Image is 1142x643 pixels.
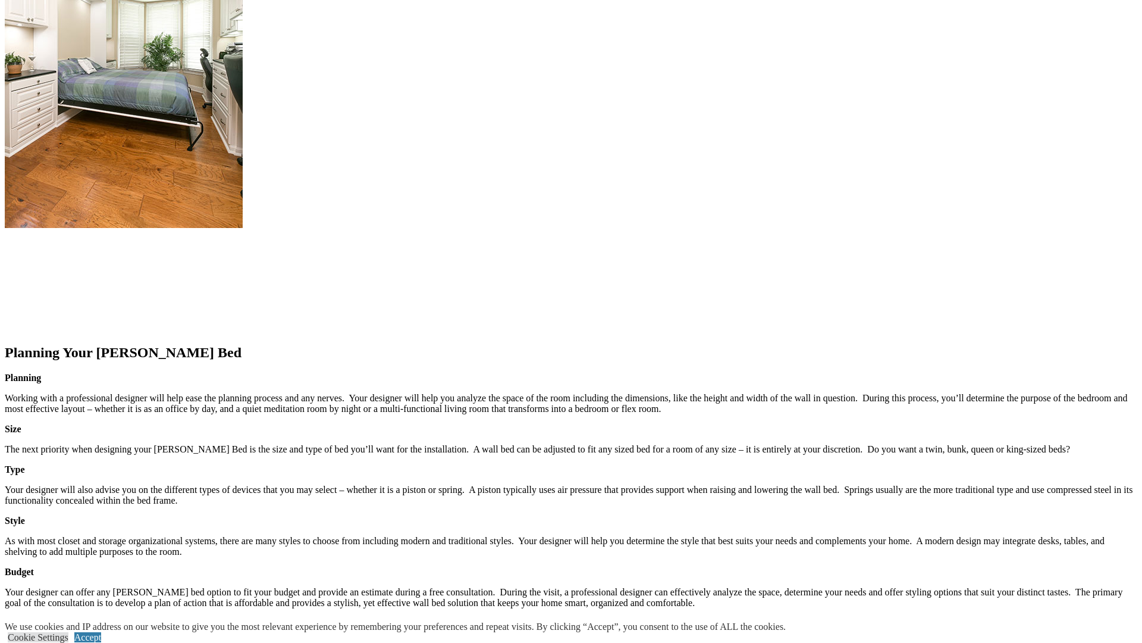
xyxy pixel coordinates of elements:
p: Working with a professional designer will help ease the planning process and any nerves. Your des... [5,393,1137,414]
p: As with most closet and storage organizational systems, there are many styles to choose from incl... [5,536,1137,557]
strong: Size [5,424,21,434]
a: Accept [74,632,101,642]
strong: Type [5,464,24,475]
div: We use cookies and IP address on our website to give you the most relevant experience by remember... [5,622,786,632]
p: Your designer can offer any [PERSON_NAME] bed option to fit your budget and provide an estimate d... [5,587,1137,608]
strong: Style [5,516,25,526]
h2: Planning Your [PERSON_NAME] Bed [5,345,1137,361]
strong: Planning [5,373,41,383]
p: Your designer will also advise you on the different types of devices that you may select – whethe... [5,485,1137,506]
p: The next priority when designing your [PERSON_NAME] Bed is the size and type of bed you’ll want f... [5,444,1137,455]
strong: Budget [5,567,34,577]
a: Cookie Settings [8,632,68,642]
